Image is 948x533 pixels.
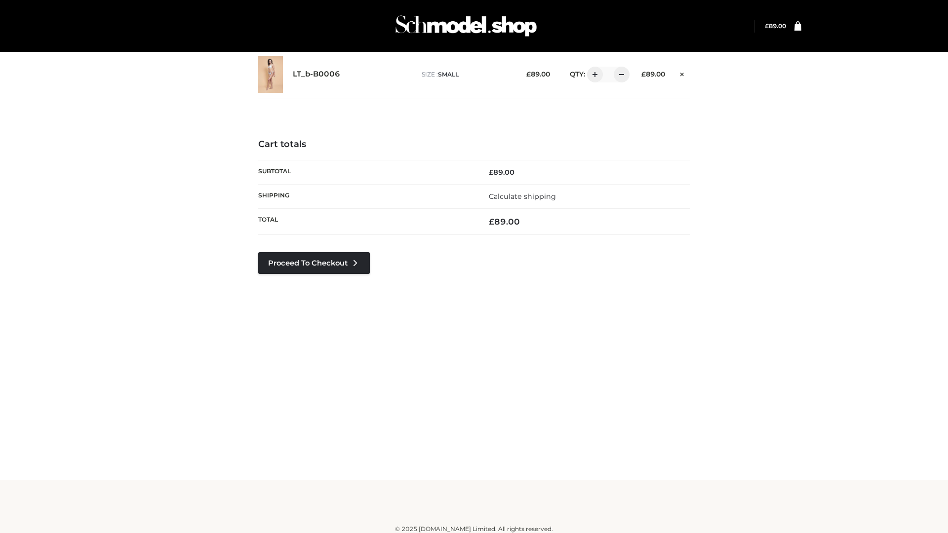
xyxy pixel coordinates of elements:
div: QTY: [560,67,626,82]
a: £89.00 [765,22,786,30]
th: Shipping [258,184,474,208]
bdi: 89.00 [526,70,550,78]
span: SMALL [438,71,459,78]
th: Total [258,209,474,235]
span: £ [765,22,769,30]
span: £ [526,70,531,78]
a: Proceed to Checkout [258,252,370,274]
a: Calculate shipping [489,192,556,201]
bdi: 89.00 [765,22,786,30]
span: £ [489,168,493,177]
th: Subtotal [258,160,474,184]
img: Schmodel Admin 964 [392,6,540,45]
p: size : [422,70,511,79]
bdi: 89.00 [489,168,514,177]
a: LT_b-B0006 [293,70,340,79]
h4: Cart totals [258,139,690,150]
span: £ [489,217,494,227]
a: Remove this item [675,67,690,79]
span: £ [641,70,646,78]
bdi: 89.00 [641,70,665,78]
bdi: 89.00 [489,217,520,227]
